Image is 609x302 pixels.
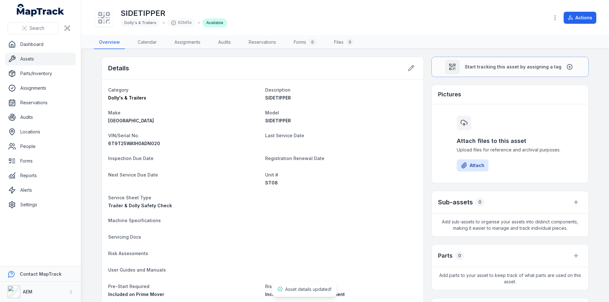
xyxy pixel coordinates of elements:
[5,155,76,167] a: Forms
[5,198,76,211] a: Settings
[457,159,488,171] button: Attach
[455,251,464,260] div: 0
[309,38,316,46] div: 0
[265,133,304,138] span: Last Service Date
[133,36,162,49] a: Calendar
[265,292,345,297] span: Included on Truck Risk Assessment
[265,284,324,289] span: Risk Assessment needed?
[329,36,359,49] a: Files0
[94,36,125,49] a: Overview
[108,172,158,177] span: Next Service Due Date
[23,289,32,294] strong: AEM
[202,18,227,27] div: Available
[265,118,291,123] span: SIDETIPPER
[465,64,561,70] span: Start tracking this asset by assigning a tag
[346,38,354,46] div: 0
[438,251,453,260] h3: Parts
[20,271,62,277] strong: Contact MapTrack
[17,4,64,16] a: MapTrack
[5,169,76,182] a: Reports
[108,110,121,115] span: Make
[285,286,331,292] span: Asset details updated!
[265,95,291,100] span: SIDETIPPER
[265,87,291,93] span: Description
[108,141,160,146] span: 6T9T25WA1H0ADN020
[5,67,76,80] a: Parts/Inventory
[5,53,76,65] a: Assets
[265,180,278,185] span: ST08
[244,36,281,49] a: Reservations
[8,22,59,34] button: Search
[108,133,139,138] span: VIN/Serial No.
[5,82,76,94] a: Assignments
[108,234,141,240] span: Servicing Docs
[108,251,148,256] span: Risk Assessments
[213,36,236,49] a: Audits
[108,195,151,200] span: Service Sheet Type
[457,147,563,153] span: Upload files for reference and archival purposes.
[108,203,172,208] span: Trailer & Dolly Safety Check
[431,57,589,77] button: Start tracking this asset by assigning a tag
[108,156,154,161] span: Inspection Due Date
[124,20,156,25] span: Dolly's & Trailers
[167,18,195,27] div: 62bd5a
[108,292,164,297] span: Included on Prime Mover
[265,172,278,177] span: Unit #
[169,36,206,49] a: Assignments
[108,218,161,223] span: Machine Specifications
[5,184,76,196] a: Alerts
[29,25,44,31] span: Search
[108,267,166,273] span: User Guides and Manuals
[108,64,129,73] h2: Details
[475,198,484,207] div: 0
[5,38,76,51] a: Dashboard
[289,36,321,49] a: Forms0
[265,110,279,115] span: Model
[121,8,227,18] h1: SIDETIPPER
[457,137,563,145] h3: Attach files to this asset
[438,90,461,99] h3: Pictures
[108,95,146,100] span: Dolly's & Trailers
[432,214,588,236] span: Add sub-assets to organise your assets into distinct components, making it easier to manage and t...
[432,267,588,290] span: Add parts to your asset to keep track of what parts are used on this asset.
[108,284,149,289] span: Pre-Start Required
[108,87,128,93] span: Category
[5,125,76,138] a: Locations
[5,140,76,153] a: People
[5,96,76,109] a: Reservations
[265,156,324,161] span: Registration Renewal Date
[108,118,154,123] span: [GEOGRAPHIC_DATA]
[5,111,76,124] a: Audits
[564,12,596,24] button: Actions
[438,198,473,207] h2: Sub-assets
